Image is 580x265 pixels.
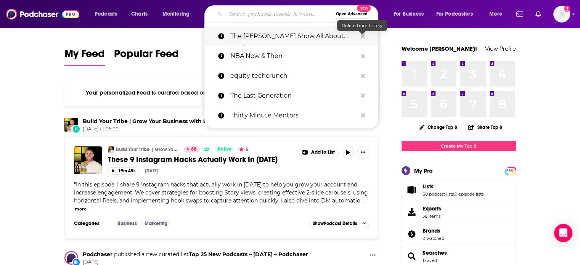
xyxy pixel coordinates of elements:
a: The [PERSON_NAME] Show All About Movies [204,26,378,46]
span: Show Podcast Details [313,221,357,226]
a: Top 25 New Podcasts – September 2025 – Podchaser [189,251,308,258]
span: In this episode, I share 9 Instagram hacks that actually work in [DATE] to help you grow your acc... [74,181,368,204]
a: Searches [404,251,419,262]
span: 68 [191,146,196,153]
span: Charts [131,9,148,19]
a: Show notifications dropdown [513,8,526,21]
h3: released a new episode [83,118,300,125]
a: View Profile [485,45,516,52]
a: Thirty Minute Mentors [204,106,378,125]
span: ... [360,197,364,204]
input: Search podcasts, credits, & more... [225,8,333,20]
div: Your personalized Feed is curated based on the Podcasts, Creators, Users, and Lists that you Follow. [64,80,379,106]
a: Active [214,146,235,153]
span: Add to List [311,149,335,155]
a: Build Your Tribe | Grow Your Business with Social Media [116,146,179,153]
a: My Feed [64,47,105,66]
button: open menu [157,8,199,20]
span: Open Advanced [336,12,368,16]
img: Build Your Tribe | Grow Your Business with Social Media [108,146,114,153]
a: 0 episode lists [455,191,484,197]
div: My Pro [414,167,433,174]
span: Active [217,146,232,153]
span: Exports [423,205,441,212]
a: Create My Top 8 [402,141,516,151]
span: These 9 Instagram Hacks Actually Work In [DATE] [108,155,278,164]
button: more [75,206,87,212]
p: NBA Now & Then [230,46,357,66]
div: Search podcasts, credits, & more... [212,5,386,23]
button: Show More Button [299,146,339,159]
a: Lists [404,185,419,195]
a: NBA Now & Then [204,46,378,66]
span: For Podcasters [436,9,473,19]
a: Business [114,220,140,226]
span: My Feed [64,47,105,65]
span: New [357,5,371,12]
p: The Jan Price Show All About Movies [230,26,357,46]
a: 68 [184,146,199,153]
button: ShowPodcast Details [309,219,370,228]
span: More [489,9,502,19]
a: Searches [423,249,447,256]
button: open menu [388,8,433,20]
a: equity techcrunch [204,66,378,86]
button: open menu [484,8,512,20]
span: Lists [423,183,434,190]
span: Monitoring [162,9,190,19]
button: Show More Button [357,146,369,159]
img: Podchaser [64,251,78,265]
a: 0 watched [423,236,444,241]
a: Marketing [141,220,170,226]
img: Podchaser - Follow, Share and Rate Podcasts [6,7,79,21]
a: Brands [423,227,444,234]
a: 68 podcast lists [423,191,454,197]
span: [DATE] at 06:00 [83,126,300,132]
p: equity techcrunch [230,66,357,86]
a: 1 saved [423,258,437,263]
a: PRO [506,167,515,173]
a: Podchaser [83,251,112,258]
a: Show notifications dropdown [532,8,544,21]
button: Show profile menu [553,6,570,22]
a: Charts [126,8,152,20]
p: The Last Generation [230,86,357,106]
p: Thirty Minute Mentors [230,106,357,125]
a: These 9 Instagram Hacks Actually Work In [DATE] [108,155,293,164]
span: Logged in as NickG [553,6,570,22]
div: [DATE] [145,168,158,173]
a: Popular Feed [114,47,179,66]
div: Open Intercom Messenger [554,224,572,242]
button: Open AdvancedNew [333,10,371,19]
span: Brands [423,227,440,234]
button: open menu [431,8,484,20]
span: Podcasts [95,9,117,19]
span: " [74,181,368,204]
a: The Last Generation [204,86,378,106]
a: Brands [404,229,419,239]
span: Popular Feed [114,47,179,65]
a: Build Your Tribe | Grow Your Business with Social Media [83,118,238,125]
div: New Episode [72,125,80,133]
a: Lists [423,183,484,190]
span: Exports [404,207,419,217]
button: Change Top 8 [415,122,462,132]
div: Delete from history [337,20,387,31]
img: Build Your Tribe | Grow Your Business with Social Media [64,118,78,132]
span: For Business [394,9,424,19]
button: 5 [237,146,251,153]
span: Lists [402,180,516,200]
a: Welcome [PERSON_NAME]! [402,45,477,52]
img: User Profile [553,6,570,22]
img: These 9 Instagram Hacks Actually Work In 2025 [74,146,102,174]
h3: Categories [74,220,108,226]
button: 19m 45s [108,167,139,175]
span: PRO [506,168,515,173]
span: 36 items [423,214,441,219]
h3: published a new curated list [83,251,308,258]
